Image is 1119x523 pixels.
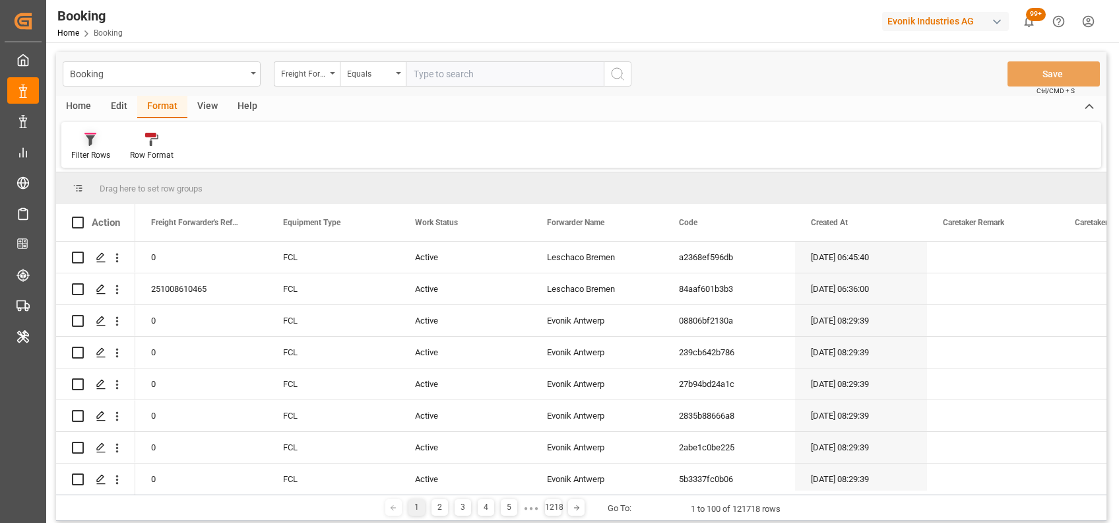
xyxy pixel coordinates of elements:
div: FCL [267,400,399,431]
div: Action [92,217,120,228]
span: Created At [811,218,848,227]
div: Active [399,273,531,304]
div: Booking [70,65,246,81]
div: 0 [135,368,267,400]
div: Press SPACE to select this row. [56,432,135,464]
div: Press SPACE to select this row. [56,337,135,368]
span: Forwarder Name [547,218,604,227]
div: Edit [101,96,137,118]
button: Help Center [1044,7,1073,36]
a: Home [57,28,79,38]
div: Evonik Industries AG [882,12,1009,31]
div: Evonik Antwerp [531,432,663,463]
span: Ctrl/CMD + S [1037,86,1075,96]
div: 5 [501,499,517,516]
div: Press SPACE to select this row. [56,305,135,337]
div: Active [399,464,531,495]
div: Go To: [608,502,631,515]
div: 0 [135,400,267,431]
div: 0 [135,464,267,495]
div: Freight Forwarder's Reference No. [281,65,326,80]
div: Format [137,96,187,118]
span: Caretaker Remark [943,218,1004,227]
div: 1218 [545,499,561,516]
div: FCL [267,242,399,273]
div: Evonik Antwerp [531,305,663,336]
div: Booking [57,6,123,26]
div: Evonik Antwerp [531,464,663,495]
div: [DATE] 08:29:39 [795,305,927,336]
div: 0 [135,432,267,463]
div: 27b94bd24a1c [663,368,795,400]
div: Active [399,432,531,463]
button: open menu [340,61,406,87]
button: open menu [63,61,261,87]
div: [DATE] 06:36:00 [795,273,927,304]
div: FCL [267,337,399,368]
div: 84aaf601b3b3 [663,273,795,304]
div: Row Format [130,149,174,161]
div: Press SPACE to select this row. [56,368,135,400]
div: 2 [432,499,448,516]
span: Work Status [415,218,458,227]
div: 5b3337fc0b06 [663,464,795,495]
div: Help [228,96,267,118]
div: [DATE] 08:29:39 [795,368,927,400]
button: Save [1007,61,1100,87]
div: Press SPACE to select this row. [56,242,135,273]
div: FCL [267,305,399,336]
div: 2835b88666a8 [663,400,795,431]
div: a2368ef596db [663,242,795,273]
div: Evonik Antwerp [531,400,663,431]
div: Evonik Antwerp [531,337,663,368]
div: 0 [135,305,267,336]
div: [DATE] 08:29:39 [795,432,927,463]
span: Code [679,218,697,227]
div: [DATE] 08:29:39 [795,400,927,431]
div: 2abe1c0be225 [663,432,795,463]
div: 08806bf2130a [663,305,795,336]
div: FCL [267,464,399,495]
div: Active [399,305,531,336]
div: Press SPACE to select this row. [56,400,135,432]
button: open menu [274,61,340,87]
span: 99+ [1026,8,1046,21]
div: [DATE] 06:45:40 [795,242,927,273]
div: 3 [455,499,471,516]
div: 251008610465 [135,273,267,304]
input: Type to search [406,61,604,87]
span: Drag here to set row groups [100,184,203,193]
div: Active [399,242,531,273]
div: Home [56,96,101,118]
div: FCL [267,273,399,304]
div: 4 [478,499,494,516]
div: FCL [267,432,399,463]
span: Freight Forwarder's Reference No. [151,218,240,227]
button: Evonik Industries AG [882,9,1014,34]
div: 1 [408,499,425,516]
div: 0 [135,337,267,368]
div: FCL [267,368,399,400]
div: [DATE] 08:29:39 [795,464,927,495]
div: Active [399,368,531,400]
span: Equipment Type [283,218,340,227]
div: Leschaco Bremen [531,273,663,304]
div: Equals [347,65,392,80]
div: View [187,96,228,118]
div: Active [399,337,531,368]
div: 0 [135,242,267,273]
div: ● ● ● [524,503,538,513]
div: Evonik Antwerp [531,368,663,400]
div: Leschaco Bremen [531,242,663,273]
div: Filter Rows [71,149,110,161]
div: Press SPACE to select this row. [56,464,135,495]
div: [DATE] 08:29:39 [795,337,927,368]
div: Active [399,400,531,431]
div: 1 to 100 of 121718 rows [691,503,781,516]
div: Press SPACE to select this row. [56,273,135,305]
div: 239cb642b786 [663,337,795,368]
button: search button [604,61,631,87]
button: show 100 new notifications [1014,7,1044,36]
